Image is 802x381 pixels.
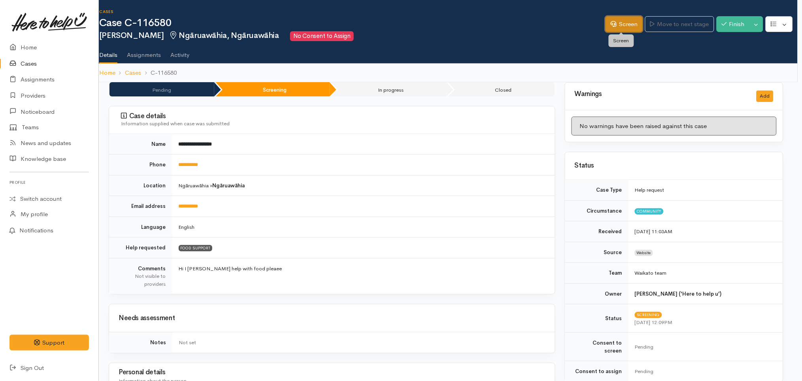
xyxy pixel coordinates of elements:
td: Name [109,134,172,155]
td: English [172,217,555,238]
td: Received [565,221,628,242]
h3: Warnings [575,91,747,98]
a: Assignments [127,41,161,63]
time: [DATE] 11:03AM [635,228,673,235]
div: Not set [179,339,545,347]
td: Circumstance [565,200,628,221]
li: Screening [216,82,329,96]
span: FOOD SUPPORT [179,245,213,251]
div: Information supplied when case was submitted [121,120,545,128]
a: Cases [125,68,141,77]
span: Ngāruawāhia » [179,182,245,189]
button: Finish [717,16,750,32]
h1: Case C-116580 [99,17,606,29]
li: Pending [109,82,214,96]
b: [PERSON_NAME] ('Here to help u') [635,290,722,297]
span: Community [635,208,664,215]
div: Not visible to providers [119,272,166,288]
div: [DATE] 12:09PM [635,319,774,326]
span: Screening [635,312,662,318]
h3: Status [575,162,774,170]
b: Ngāruawāhia [213,182,245,189]
h6: Cases [99,9,606,14]
li: C-116580 [141,68,177,77]
td: Location [109,175,172,196]
div: Pending [635,368,774,375]
td: Email address [109,196,172,217]
td: Phone [109,155,172,175]
td: Source [565,242,628,263]
h3: Personal details [119,369,545,376]
td: Owner [565,283,628,304]
span: Ngāruawāhia, Ngāruawāhia [169,30,279,40]
h3: Case details [121,112,545,120]
td: Notes [109,332,172,353]
span: No Consent to Assign [290,31,353,41]
td: Status [565,304,628,333]
a: Details [99,41,117,64]
h6: Profile [9,177,89,188]
li: Closed [448,82,555,96]
a: Move to next stage [645,16,714,32]
div: Screen [609,34,634,47]
div: Pending [635,343,774,351]
nav: breadcrumb [94,64,798,82]
h2: [PERSON_NAME] [99,31,606,41]
li: In progress [331,82,447,96]
button: Add [757,91,774,102]
td: Hi I [PERSON_NAME] help with food pleaee [172,258,555,294]
a: Activity [170,41,189,63]
td: Consent to screen [565,333,628,361]
div: No warnings have been raised against this case [572,117,777,136]
td: Help request [628,180,783,200]
a: Screen [606,16,643,32]
td: Comments [109,258,172,294]
button: Support [9,335,89,351]
span: Waikato team [635,270,667,276]
span: Website [635,250,653,256]
td: Team [565,263,628,284]
td: Language [109,217,172,238]
td: Help requested [109,238,172,258]
td: Case Type [565,180,628,200]
a: Home [99,68,115,77]
h3: Needs assessment [119,315,545,322]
